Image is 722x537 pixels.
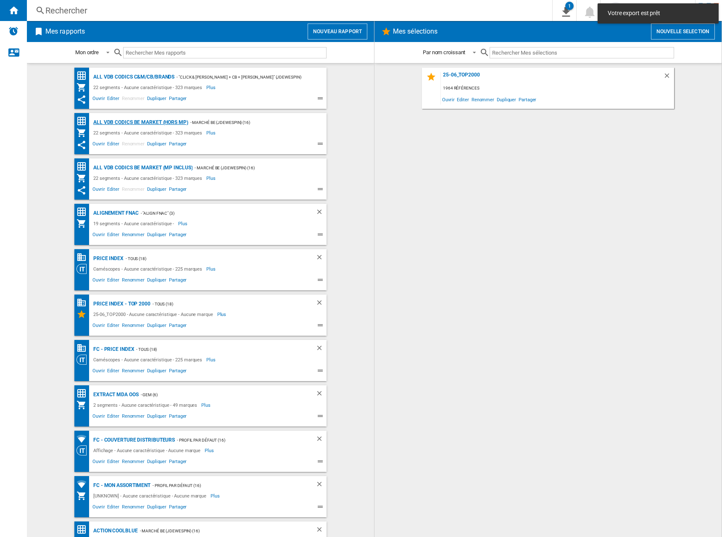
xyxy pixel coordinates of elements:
[106,321,120,332] span: Editer
[106,140,120,150] span: Editer
[168,458,188,468] span: Partager
[76,95,87,105] ng-md-icon: Ce rapport a été partagé avec vous
[441,94,456,105] span: Ouvrir
[76,252,91,263] div: Base 100
[91,390,139,400] div: Extract MDA OOS
[168,321,188,332] span: Partager
[121,231,146,241] span: Renommer
[168,276,188,286] span: Partager
[168,503,188,513] span: Partager
[168,412,188,422] span: Partager
[178,218,189,229] span: Plus
[76,185,87,195] ng-md-icon: Ce rapport a été partagé avec vous
[206,173,217,183] span: Plus
[121,503,146,513] span: Renommer
[76,479,91,490] div: Couverture des distributeurs
[8,26,18,36] img: alerts-logo.svg
[76,355,91,365] div: Vision Catégorie
[150,299,299,309] div: - TOUS (18)
[76,388,91,399] div: Matrice des prix
[91,140,106,150] span: Ouvrir
[316,344,327,355] div: Supprimer
[174,72,310,82] div: - "Click & [PERSON_NAME] + CB + [PERSON_NAME]" (jdewespin) (11)
[146,321,168,332] span: Dupliquer
[146,95,168,105] span: Dupliquer
[76,128,91,138] div: Mon assortiment
[91,367,106,377] span: Ouvrir
[146,231,168,241] span: Dupliquer
[121,458,146,468] span: Renommer
[76,400,91,410] div: Mon assortiment
[106,276,120,286] span: Editer
[106,503,120,513] span: Editer
[201,400,212,410] span: Plus
[91,82,206,92] div: 22 segments - Aucune caractéristique - 323 marques
[91,435,175,445] div: FC - Couverture distributeurs
[91,117,188,128] div: ALL VDB CODICS BE MARKET (hors MP)
[168,185,188,195] span: Partager
[206,355,217,365] span: Plus
[91,299,150,309] div: PRICE INDEX - Top 2000
[106,185,120,195] span: Editer
[91,72,174,82] div: ALL VDB CODICS C&M/CB/BRANDS
[565,2,574,10] div: 1
[651,24,715,39] button: Nouvelle selection
[206,82,217,92] span: Plus
[134,344,299,355] div: - TOUS (18)
[91,231,106,241] span: Ouvrir
[76,140,87,150] ng-md-icon: Ce rapport a été partagé avec vous
[175,435,299,445] div: - Profil par défaut (16)
[91,355,206,365] div: Caméscopes - Aucune caractéristique - 225 marques
[663,72,674,83] div: Supprimer
[188,117,310,128] div: - Marché BE (jdewespin) (16)
[441,72,663,83] div: 25-06_TOP2000
[76,71,91,81] div: Matrice des prix
[91,480,150,491] div: FC - Mon assortiment
[76,343,91,353] div: Base 100
[121,412,146,422] span: Renommer
[91,445,205,455] div: Affichage - Aucune caractéristique - Aucune marque
[308,24,367,39] button: Nouveau rapport
[91,185,106,195] span: Ouvrir
[121,95,146,105] span: Renommer
[146,458,168,468] span: Dupliquer
[168,367,188,377] span: Partager
[121,185,146,195] span: Renommer
[106,95,120,105] span: Editer
[168,231,188,241] span: Partager
[91,276,106,286] span: Ouvrir
[76,309,91,319] div: Mes Sélections
[91,344,134,355] div: FC - PRICE INDEX
[75,49,99,55] div: Mon ordre
[76,434,91,444] div: Couverture des distributeurs
[490,47,674,58] input: Rechercher Mes sélections
[470,94,495,105] span: Renommer
[76,82,91,92] div: Mon assortiment
[91,218,178,229] div: 19 segments - Aucune caractéristique -
[121,276,146,286] span: Renommer
[206,128,217,138] span: Plus
[76,524,91,535] div: Matrice des prix
[91,253,124,264] div: PRICE INDEX
[168,95,188,105] span: Partager
[495,94,517,105] span: Dupliquer
[106,231,120,241] span: Editer
[441,83,674,94] div: 1964 références
[76,297,91,308] div: Base 100
[91,208,139,218] div: Alignement Fnac
[146,276,168,286] span: Dupliquer
[517,94,538,105] span: Partager
[91,400,201,410] div: 2 segments - Aucune caractéristique - 49 marques
[121,321,146,332] span: Renommer
[106,412,120,422] span: Editer
[138,526,299,536] div: - Marché BE (jdewespin) (16)
[121,140,146,150] span: Renommer
[139,208,299,218] div: - "Align Fnac" (3)
[76,264,91,274] div: Vision Catégorie
[316,208,327,218] div: Supprimer
[316,526,327,536] div: Supprimer
[146,185,168,195] span: Dupliquer
[121,367,146,377] span: Renommer
[106,367,120,377] span: Editer
[76,116,91,126] div: Matrice des prix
